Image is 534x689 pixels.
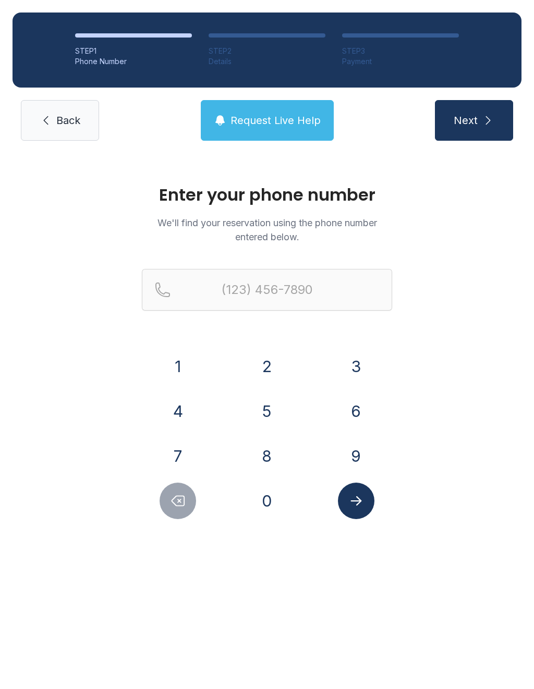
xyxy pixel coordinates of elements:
[142,269,392,311] input: Reservation phone number
[160,438,196,474] button: 7
[75,46,192,56] div: STEP 1
[338,348,374,385] button: 3
[342,56,459,67] div: Payment
[342,46,459,56] div: STEP 3
[160,348,196,385] button: 1
[209,56,325,67] div: Details
[249,483,285,519] button: 0
[56,113,80,128] span: Back
[209,46,325,56] div: STEP 2
[142,187,392,203] h1: Enter your phone number
[75,56,192,67] div: Phone Number
[230,113,321,128] span: Request Live Help
[338,438,374,474] button: 9
[338,393,374,429] button: 6
[249,438,285,474] button: 8
[454,113,478,128] span: Next
[249,348,285,385] button: 2
[142,216,392,244] p: We'll find your reservation using the phone number entered below.
[160,393,196,429] button: 4
[160,483,196,519] button: Delete number
[338,483,374,519] button: Submit lookup form
[249,393,285,429] button: 5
